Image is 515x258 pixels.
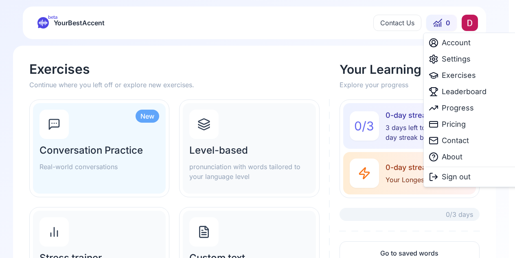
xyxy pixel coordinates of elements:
[442,171,471,183] span: Sign out
[442,86,487,97] span: Leaderboard
[442,119,466,130] span: Pricing
[442,102,474,114] span: Progress
[442,37,471,49] span: Account
[442,135,469,146] span: Contact
[442,53,471,65] span: Settings
[442,70,476,81] span: Exercises
[442,151,462,163] span: About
